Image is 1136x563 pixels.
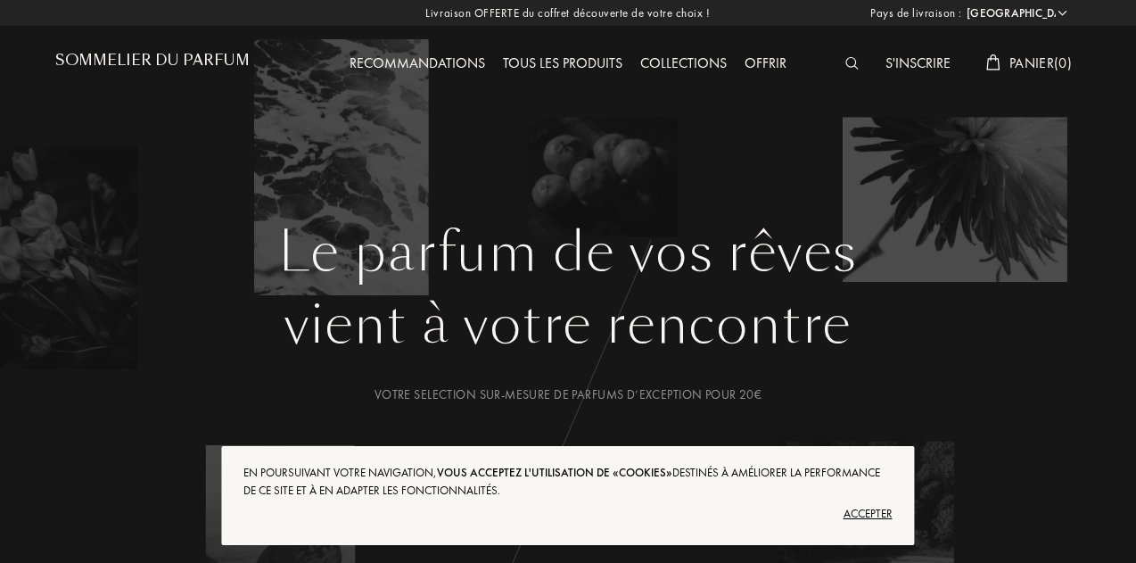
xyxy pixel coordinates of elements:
[736,53,795,76] div: Offrir
[69,385,1067,404] div: Votre selection sur-mesure de parfums d’exception pour 20€
[986,54,1000,70] img: cart_white.svg
[55,52,250,69] h1: Sommelier du Parfum
[877,54,959,72] a: S'inscrire
[69,285,1067,365] div: vient à votre rencontre
[631,53,736,76] div: Collections
[1009,54,1072,72] span: Panier ( 0 )
[55,52,250,76] a: Sommelier du Parfum
[341,54,494,72] a: Recommandations
[341,53,494,76] div: Recommandations
[845,57,859,70] img: search_icn_white.svg
[69,220,1067,285] h1: Le parfum de vos rêves
[243,464,892,500] div: En poursuivant votre navigation, destinés à améliorer la performance de ce site et à en adapter l...
[243,500,892,528] div: Accepter
[631,54,736,72] a: Collections
[870,4,962,22] span: Pays de livraison :
[437,465,672,480] span: vous acceptez l'utilisation de «cookies»
[877,53,959,76] div: S'inscrire
[736,54,795,72] a: Offrir
[494,53,631,76] div: Tous les produits
[494,54,631,72] a: Tous les produits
